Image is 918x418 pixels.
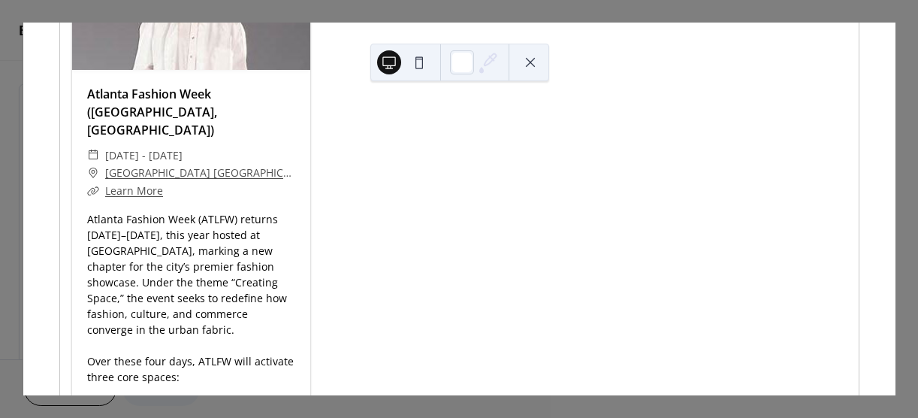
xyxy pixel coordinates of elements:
[87,86,217,138] a: Atlanta Fashion Week ([GEOGRAPHIC_DATA], [GEOGRAPHIC_DATA])
[87,164,99,182] div: ​
[105,164,295,182] a: [GEOGRAPHIC_DATA] [GEOGRAPHIC_DATA]
[87,147,99,165] div: ​
[105,183,163,198] a: Learn More
[105,147,183,165] span: [DATE] - [DATE]
[87,182,99,200] div: ​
